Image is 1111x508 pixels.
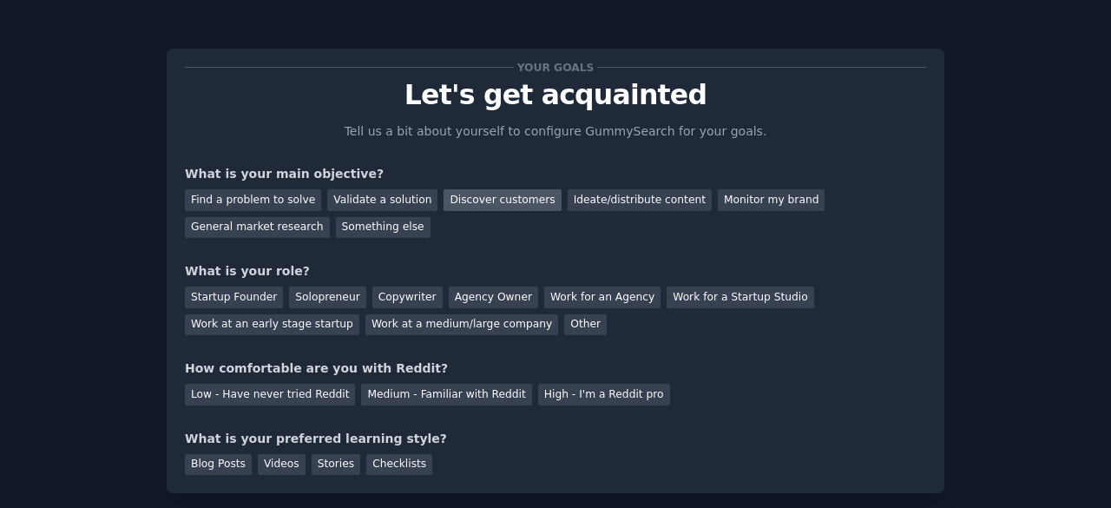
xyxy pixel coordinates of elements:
div: How comfortable are you with Reddit? [185,360,926,378]
div: Checklists [366,454,432,476]
span: Your goals [514,58,597,76]
div: Solopreneur [289,287,365,308]
div: What is your preferred learning style? [185,430,926,448]
div: Blog Posts [185,454,252,476]
div: Something else [336,217,431,239]
div: Low - Have never tried Reddit [185,384,355,406]
div: Monitor my brand [718,189,825,211]
div: Work for a Startup Studio [667,287,813,308]
div: Other [564,314,607,336]
div: Ideate/distribute content [568,189,712,211]
div: Work for an Agency [544,287,661,308]
p: Tell us a bit about yourself to configure GummySearch for your goals. [337,122,774,141]
div: Startup Founder [185,287,283,308]
p: Let's get acquainted [185,80,926,110]
div: Discover customers [444,189,561,211]
div: What is your role? [185,262,926,280]
div: Work at an early stage startup [185,314,359,336]
div: Validate a solution [327,189,437,211]
div: Find a problem to solve [185,189,321,211]
div: General market research [185,217,330,239]
div: Medium - Familiar with Reddit [361,384,531,406]
div: Stories [312,454,360,476]
div: Videos [258,454,306,476]
div: Work at a medium/large company [365,314,558,336]
div: Copywriter [372,287,443,308]
div: High - I'm a Reddit pro [538,384,670,406]
div: Agency Owner [449,287,538,308]
div: What is your main objective? [185,165,926,183]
